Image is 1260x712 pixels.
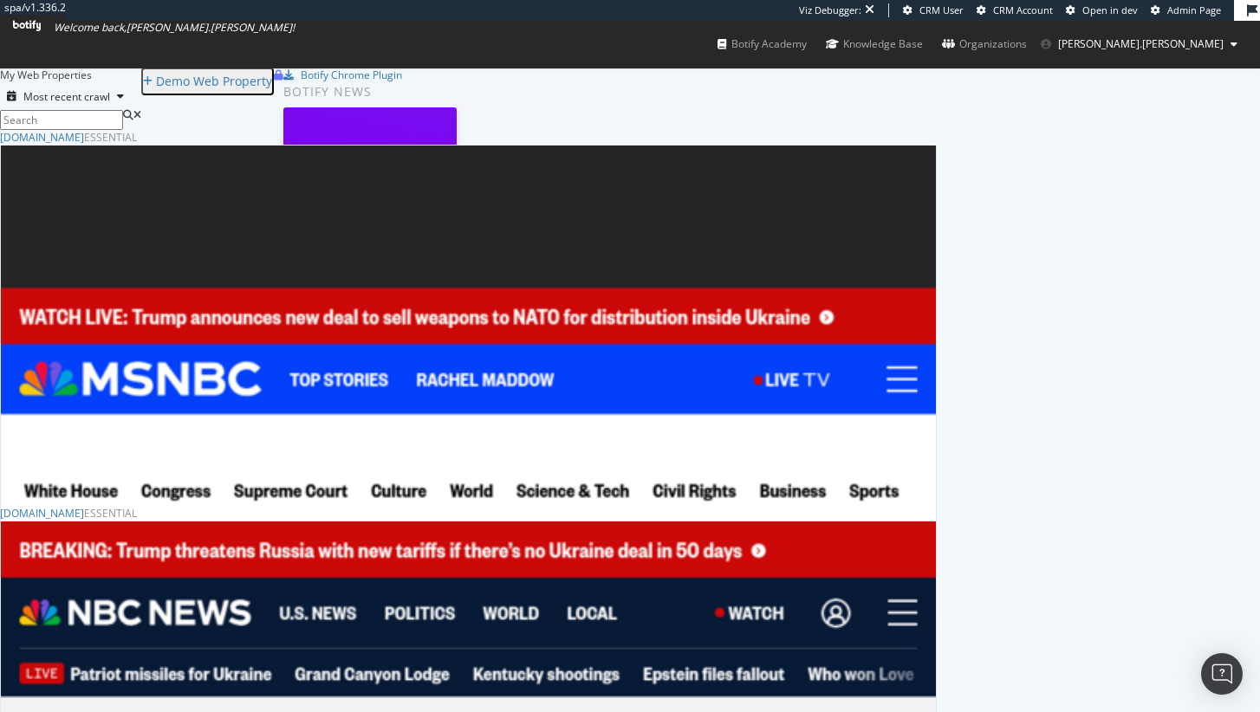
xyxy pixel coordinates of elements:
a: CRM User [903,3,964,17]
span: CRM Account [993,3,1053,16]
img: What Happens When ChatGPT Is Your Holiday Shopper? [283,107,457,245]
div: Open Intercom Messenger [1201,653,1243,695]
div: Knowledge Base [826,36,923,53]
button: [PERSON_NAME].[PERSON_NAME] [1027,30,1251,58]
button: Demo Web Property [141,68,274,95]
div: Organizations [942,36,1027,53]
a: CRM Account [977,3,1053,17]
div: Viz Debugger: [799,3,861,17]
div: Essential [84,506,137,521]
a: Demo Web Property [141,74,274,88]
div: Most recent crawl [23,89,110,104]
div: Botify Chrome Plugin [301,68,402,82]
div: Demo Web Property [156,73,272,90]
span: Open in dev [1082,3,1138,16]
div: Essential [84,130,137,145]
a: Admin Page [1151,3,1221,17]
a: Botify Chrome Plugin [283,68,402,82]
span: Admin Page [1167,3,1221,16]
a: Botify Academy [718,21,807,68]
a: Open in dev [1066,3,1138,17]
div: Botify Academy [718,36,807,53]
div: Botify news [283,82,804,101]
span: jessica.jordan [1058,36,1224,51]
a: Organizations [942,21,1027,68]
a: Knowledge Base [826,21,923,68]
span: CRM User [919,3,964,16]
span: Welcome back, [PERSON_NAME].[PERSON_NAME] ! [54,21,295,35]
